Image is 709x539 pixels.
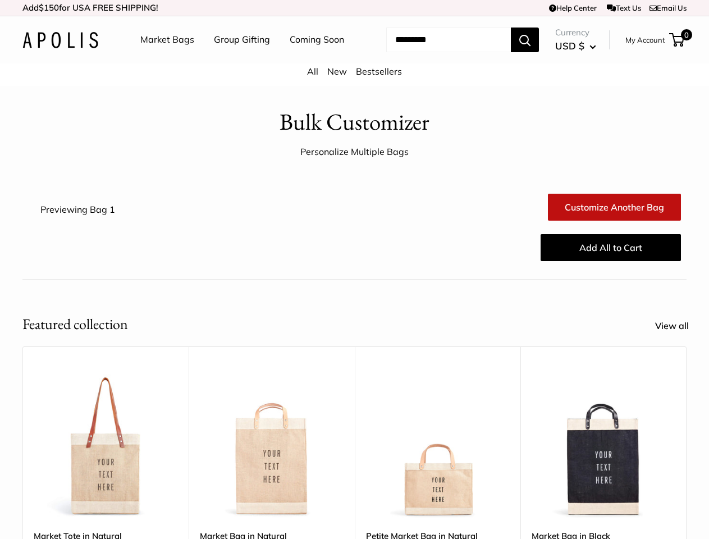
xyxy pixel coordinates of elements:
[555,25,596,40] span: Currency
[625,33,665,47] a: My Account
[548,194,681,221] a: Customize Another Bag
[670,33,684,47] a: 0
[655,318,701,335] a: View all
[532,374,675,518] img: Market Bag in Black
[386,28,511,52] input: Search...
[681,29,692,40] span: 0
[300,144,409,161] div: Personalize Multiple Bags
[366,374,510,518] a: Petite Market Bag in Naturaldescription_Effortless style that elevates every moment
[34,374,177,518] a: description_Make it yours with custom printed text.description_The Original Market bag in its 4 n...
[607,3,641,12] a: Text Us
[280,106,429,139] h1: Bulk Customizer
[140,31,194,48] a: Market Bags
[327,66,347,77] a: New
[649,3,687,12] a: Email Us
[34,374,177,518] img: description_Make it yours with custom printed text.
[22,32,98,48] img: Apolis
[532,374,675,518] a: Market Bag in BlackMarket Bag in Black
[356,66,402,77] a: Bestsellers
[307,66,318,77] a: All
[541,234,681,261] button: Add All to Cart
[555,37,596,55] button: USD $
[555,40,584,52] span: USD $
[40,204,115,215] span: Previewing Bag 1
[549,3,597,12] a: Help Center
[200,374,344,518] a: Market Bag in NaturalMarket Bag in Natural
[366,374,510,518] img: Petite Market Bag in Natural
[290,31,344,48] a: Coming Soon
[22,313,128,335] h2: Featured collection
[214,31,270,48] a: Group Gifting
[39,2,59,13] span: $150
[511,28,539,52] button: Search
[200,374,344,518] img: Market Bag in Natural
